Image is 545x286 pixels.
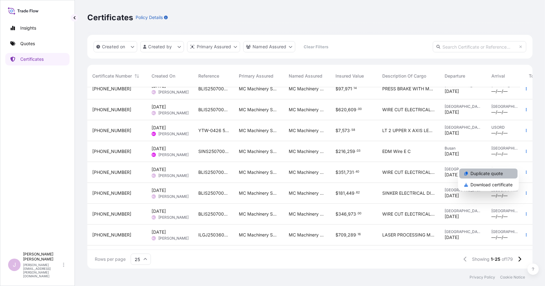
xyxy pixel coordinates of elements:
a: Duplicate quote [459,169,518,179]
div: Actions [458,167,519,191]
p: Policy Details [136,14,163,21]
p: Certificates [87,12,133,22]
p: Duplicate quote [470,170,503,177]
p: Download certificate [470,182,513,188]
a: Download certificate [459,180,518,190]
